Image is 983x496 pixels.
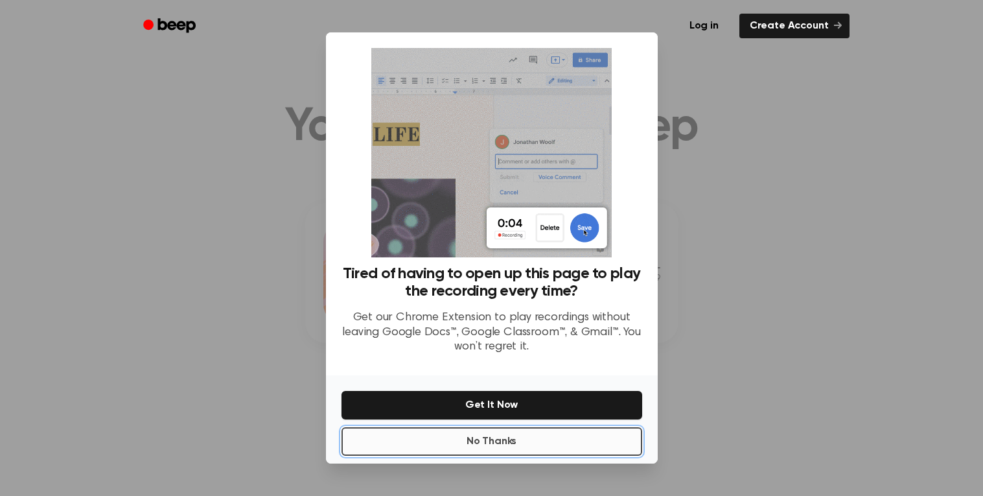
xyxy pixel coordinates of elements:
a: Beep [134,14,207,39]
p: Get our Chrome Extension to play recordings without leaving Google Docs™, Google Classroom™, & Gm... [341,311,642,355]
img: Beep extension in action [371,48,612,257]
h3: Tired of having to open up this page to play the recording every time? [341,265,642,300]
a: Log in [677,11,732,41]
a: Create Account [739,14,850,38]
button: No Thanks [341,427,642,456]
button: Get It Now [341,391,642,419]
